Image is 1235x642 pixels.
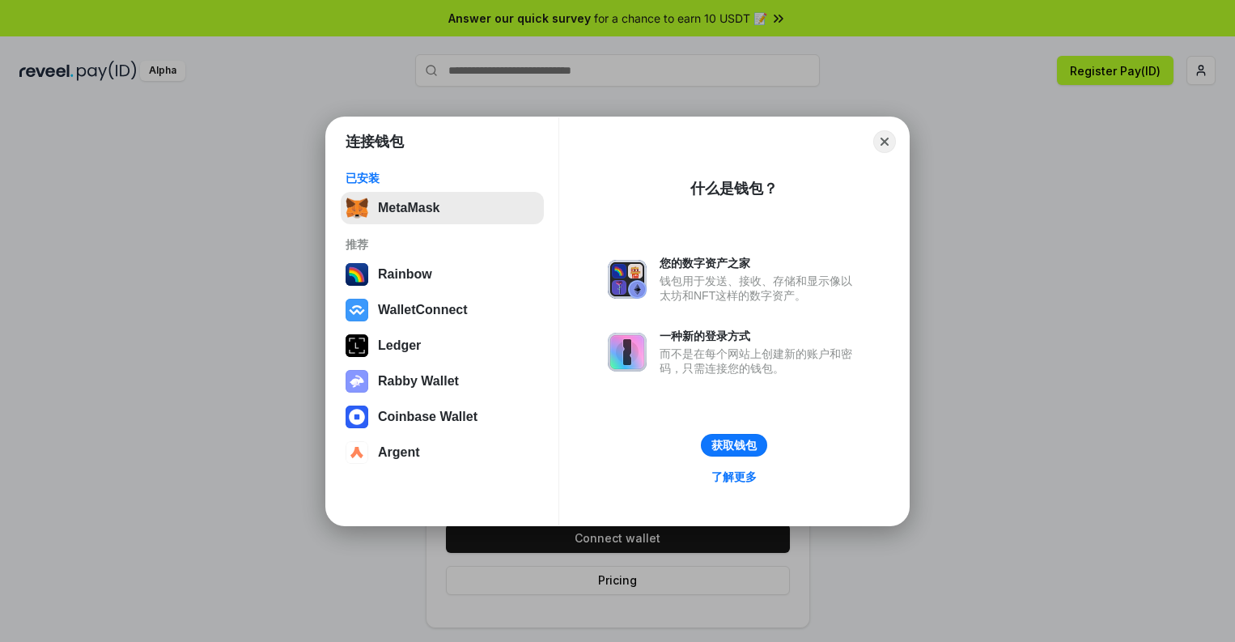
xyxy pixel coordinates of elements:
div: WalletConnect [378,303,468,317]
img: svg+xml,%3Csvg%20width%3D%22120%22%20height%3D%22120%22%20viewBox%3D%220%200%20120%20120%22%20fil... [346,263,368,286]
div: 什么是钱包？ [690,179,778,198]
div: Rabby Wallet [378,374,459,389]
img: svg+xml,%3Csvg%20xmlns%3D%22http%3A%2F%2Fwww.w3.org%2F2000%2Fsvg%22%20width%3D%2228%22%20height%3... [346,334,368,357]
button: WalletConnect [341,294,544,326]
a: 了解更多 [702,466,766,487]
img: svg+xml,%3Csvg%20xmlns%3D%22http%3A%2F%2Fwww.w3.org%2F2000%2Fsvg%22%20fill%3D%22none%22%20viewBox... [346,370,368,393]
button: MetaMask [341,192,544,224]
div: 钱包用于发送、接收、存储和显示像以太坊和NFT这样的数字资产。 [660,274,860,303]
img: svg+xml,%3Csvg%20width%3D%2228%22%20height%3D%2228%22%20viewBox%3D%220%200%2028%2028%22%20fill%3D... [346,299,368,321]
div: 获取钱包 [711,438,757,453]
img: svg+xml,%3Csvg%20xmlns%3D%22http%3A%2F%2Fwww.w3.org%2F2000%2Fsvg%22%20fill%3D%22none%22%20viewBox... [608,333,647,372]
div: 而不是在每个网站上创建新的账户和密码，只需连接您的钱包。 [660,347,860,376]
button: Rainbow [341,258,544,291]
button: Argent [341,436,544,469]
div: 您的数字资产之家 [660,256,860,270]
div: 一种新的登录方式 [660,329,860,343]
img: svg+xml,%3Csvg%20fill%3D%22none%22%20height%3D%2233%22%20viewBox%3D%220%200%2035%2033%22%20width%... [346,197,368,219]
button: Rabby Wallet [341,365,544,398]
button: 获取钱包 [701,434,767,457]
div: 推荐 [346,237,539,252]
img: svg+xml,%3Csvg%20xmlns%3D%22http%3A%2F%2Fwww.w3.org%2F2000%2Fsvg%22%20fill%3D%22none%22%20viewBox... [608,260,647,299]
div: 已安装 [346,171,539,185]
button: Close [873,130,896,153]
div: Coinbase Wallet [378,410,477,424]
img: svg+xml,%3Csvg%20width%3D%2228%22%20height%3D%2228%22%20viewBox%3D%220%200%2028%2028%22%20fill%3D... [346,441,368,464]
img: svg+xml,%3Csvg%20width%3D%2228%22%20height%3D%2228%22%20viewBox%3D%220%200%2028%2028%22%20fill%3D... [346,406,368,428]
div: 了解更多 [711,470,757,484]
div: MetaMask [378,201,439,215]
div: Argent [378,445,420,460]
div: Ledger [378,338,421,353]
div: Rainbow [378,267,432,282]
button: Ledger [341,330,544,362]
button: Coinbase Wallet [341,401,544,433]
h1: 连接钱包 [346,132,404,151]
